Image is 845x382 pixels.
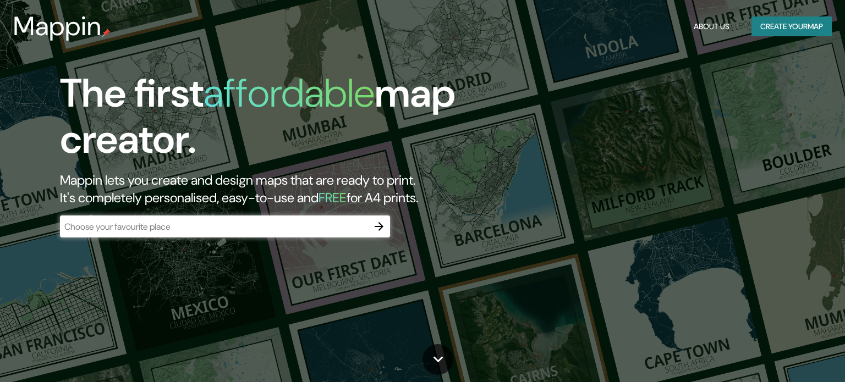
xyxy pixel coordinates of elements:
button: Create yourmap [751,16,832,37]
h1: The first map creator. [60,70,482,171]
input: Choose your favourite place [60,220,368,233]
button: About Us [689,16,734,37]
h3: Mappin [13,11,102,42]
h5: FREE [319,189,347,206]
h1: affordable [204,68,375,119]
h2: Mappin lets you create and design maps that are ready to print. It's completely personalised, eas... [60,171,482,207]
iframe: Help widget launcher [747,339,833,370]
img: mappin-pin [102,29,111,37]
